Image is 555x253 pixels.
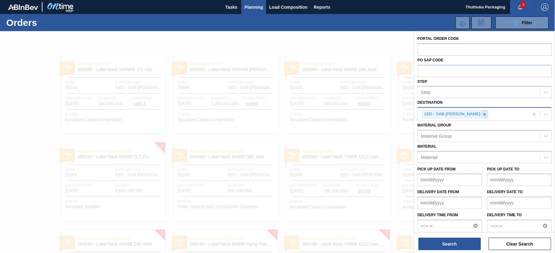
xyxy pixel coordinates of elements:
[521,1,526,8] span: 3
[487,211,552,220] label: Delivery time to
[418,167,456,171] label: Pick up Date from
[314,3,330,11] span: Reports
[418,144,437,149] label: Material
[418,123,451,127] label: Material Group
[456,17,470,29] div: Import Order Negotiation
[6,19,98,26] h1: Orders
[487,167,519,171] label: Pick up Date to
[245,3,263,11] span: Planning
[422,110,481,118] div: 1SD - SAB [PERSON_NAME]
[421,90,431,95] div: Step
[418,36,459,41] label: Portal Order Code
[418,58,444,62] label: PO SAP Code
[418,79,427,84] label: Step
[472,17,492,29] div: Order Review Request
[541,3,549,11] img: Logout
[269,3,308,11] span: Load Composition
[487,190,523,194] label: Delivery Date to
[8,4,38,10] img: TNhmsLtSVTkK8tSr43FrP2fwEKptu5GPRR3wAAAABJRU5ErkJggg==
[496,17,549,29] button: Filter
[522,20,533,25] span: Filter
[421,133,452,139] div: Material Group
[487,174,552,186] input: mm/dd/yyyy
[421,155,438,160] div: Material
[418,197,482,209] input: mm/dd/yyyy
[418,211,482,220] label: Delivery time from
[418,100,443,105] label: Destination
[510,3,530,12] button: Notifications
[418,174,482,186] input: mm/dd/yyyy
[225,3,238,11] span: Tasks
[418,190,459,194] label: Delivery Date from
[487,197,552,209] input: mm/dd/yyyy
